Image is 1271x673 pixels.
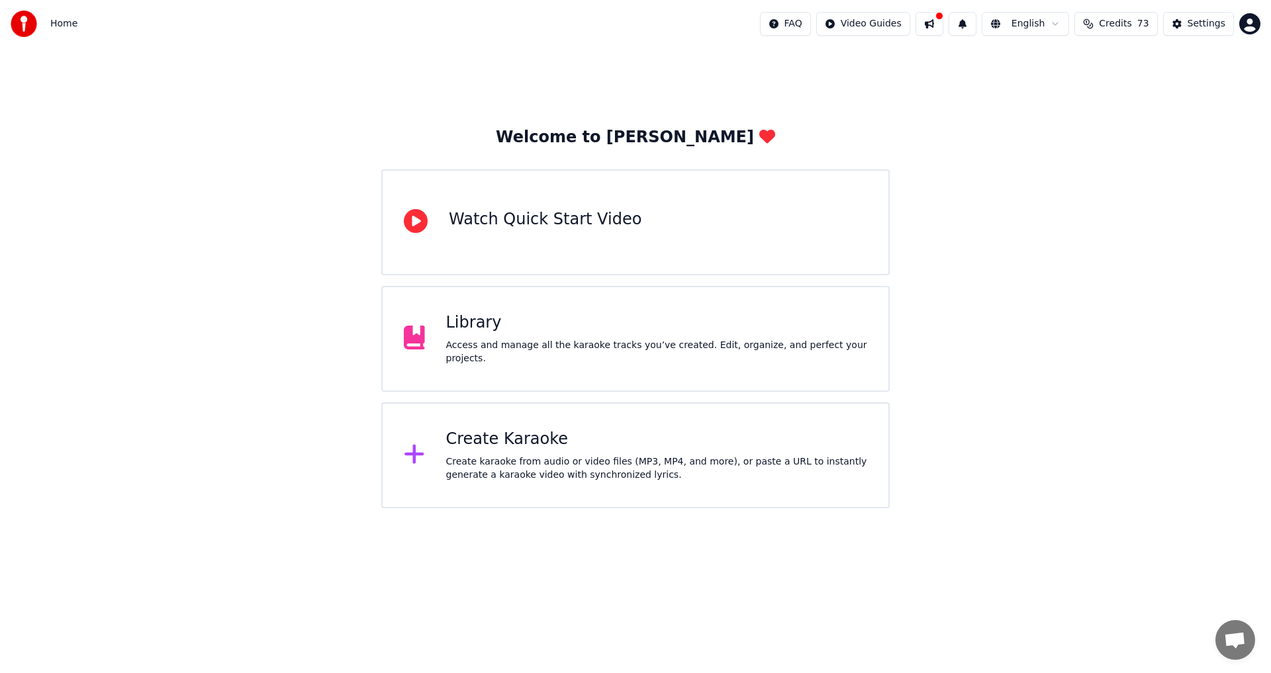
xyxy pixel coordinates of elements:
span: 73 [1137,17,1149,30]
span: Home [50,17,77,30]
div: Settings [1188,17,1225,30]
button: Credits73 [1074,12,1157,36]
div: Create Karaoke [446,429,868,450]
img: youka [11,11,37,37]
div: Library [446,312,868,334]
button: FAQ [760,12,811,36]
span: Credits [1099,17,1131,30]
div: Create karaoke from audio or video files (MP3, MP4, and more), or paste a URL to instantly genera... [446,455,868,482]
div: Watch Quick Start Video [449,209,641,230]
button: Video Guides [816,12,910,36]
div: Welcome to [PERSON_NAME] [496,127,775,148]
div: Access and manage all the karaoke tracks you’ve created. Edit, organize, and perfect your projects. [446,339,868,365]
nav: breadcrumb [50,17,77,30]
button: Settings [1163,12,1234,36]
a: Open chat [1215,620,1255,660]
